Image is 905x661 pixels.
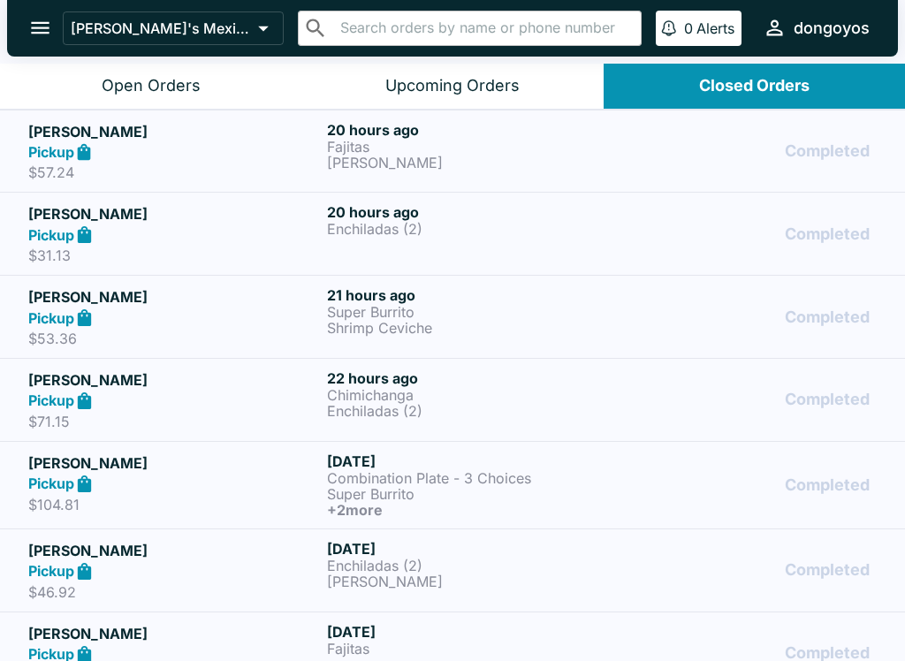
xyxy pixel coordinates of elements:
p: Fajitas [327,139,619,155]
p: Enchiladas (2) [327,558,619,574]
p: Chimichanga [327,387,619,403]
h6: 21 hours ago [327,286,619,304]
p: [PERSON_NAME] [327,155,619,171]
p: Alerts [696,19,734,37]
p: $46.92 [28,583,320,601]
h6: 22 hours ago [327,369,619,387]
input: Search orders by name or phone number [335,16,634,41]
strong: Pickup [28,475,74,492]
button: [PERSON_NAME]'s Mexican Food [63,11,284,45]
p: Enchiladas (2) [327,403,619,419]
h6: [DATE] [327,623,619,641]
div: dongoyos [794,18,870,39]
h5: [PERSON_NAME] [28,540,320,561]
h5: [PERSON_NAME] [28,121,320,142]
strong: Pickup [28,562,74,580]
h6: 20 hours ago [327,203,619,221]
h6: + 2 more [327,502,619,518]
div: Upcoming Orders [385,76,520,96]
h5: [PERSON_NAME] [28,203,320,224]
div: Closed Orders [699,76,810,96]
p: [PERSON_NAME] [327,574,619,589]
button: open drawer [18,5,63,50]
strong: Pickup [28,226,74,244]
p: Fajitas [327,641,619,657]
h6: [DATE] [327,452,619,470]
p: $31.13 [28,247,320,264]
p: Combination Plate - 3 Choices [327,470,619,486]
button: dongoyos [756,9,877,47]
h5: [PERSON_NAME] [28,623,320,644]
p: Shrimp Ceviche [327,320,619,336]
h5: [PERSON_NAME] [28,286,320,308]
h5: [PERSON_NAME] [28,369,320,391]
p: [PERSON_NAME]'s Mexican Food [71,19,251,37]
strong: Pickup [28,143,74,161]
p: 0 [684,19,693,37]
strong: Pickup [28,391,74,409]
h6: [DATE] [327,540,619,558]
p: $71.15 [28,413,320,430]
p: Super Burrito [327,304,619,320]
p: $57.24 [28,163,320,181]
p: Super Burrito [327,486,619,502]
h6: 20 hours ago [327,121,619,139]
p: $53.36 [28,330,320,347]
p: $104.81 [28,496,320,513]
p: Enchiladas (2) [327,221,619,237]
div: Open Orders [102,76,201,96]
strong: Pickup [28,309,74,327]
h5: [PERSON_NAME] [28,452,320,474]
